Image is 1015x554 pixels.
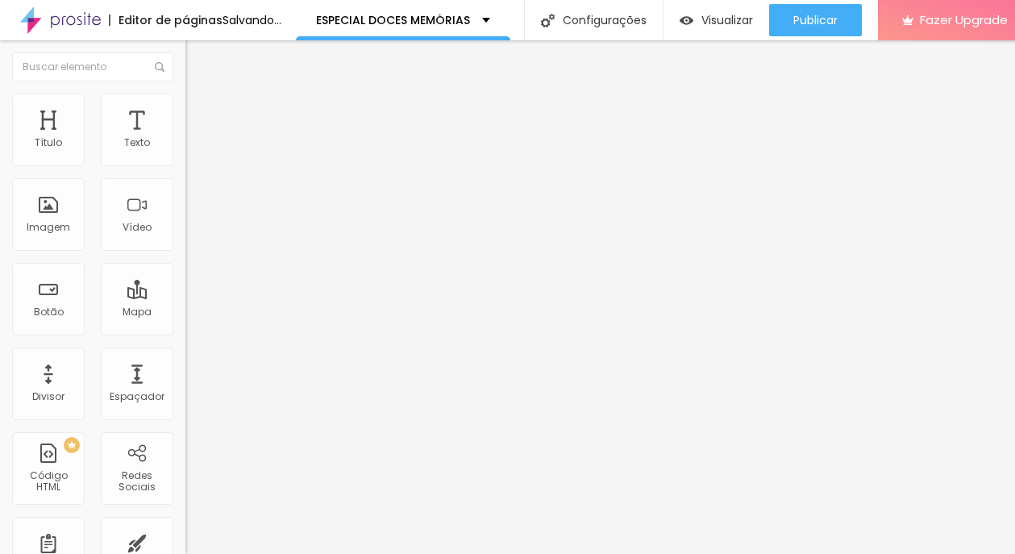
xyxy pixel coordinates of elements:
[12,52,173,81] input: Buscar elemento
[105,470,168,494] div: Redes Sociais
[16,470,80,494] div: Código HTML
[123,222,152,233] div: Vídeo
[34,306,64,318] div: Botão
[123,306,152,318] div: Mapa
[316,15,470,26] p: ESPECIAL DOCES MEMÓRIAS
[680,14,693,27] img: view-1.svg
[35,137,62,148] div: Título
[124,137,150,148] div: Texto
[793,14,838,27] span: Publicar
[701,14,753,27] span: Visualizar
[110,391,164,402] div: Espaçador
[769,4,862,36] button: Publicar
[920,13,1008,27] span: Fazer Upgrade
[155,62,164,72] img: Icone
[541,14,555,27] img: Icone
[109,15,223,26] div: Editor de páginas
[223,15,281,26] div: Salvando...
[27,222,70,233] div: Imagem
[32,391,64,402] div: Divisor
[663,4,769,36] button: Visualizar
